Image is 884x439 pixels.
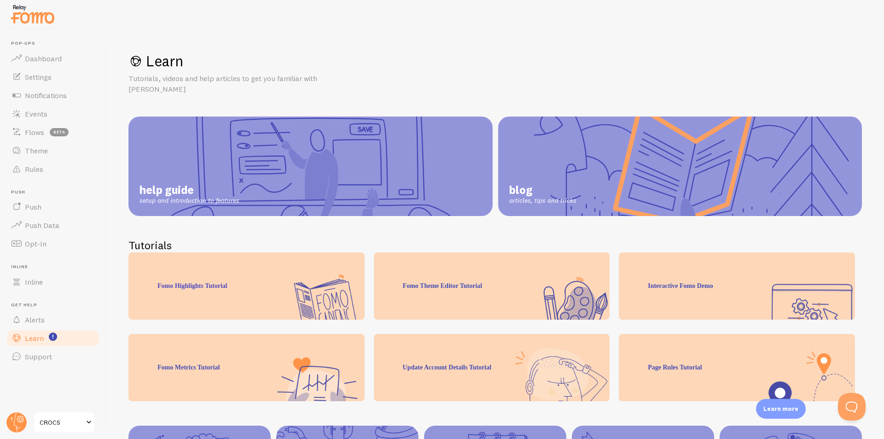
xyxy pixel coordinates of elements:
[25,239,47,248] span: Opt-In
[128,238,862,252] h2: Tutorials
[10,2,56,26] img: fomo-relay-logo-orange.svg
[763,404,798,413] p: Learn more
[25,202,41,211] span: Push
[25,128,44,137] span: Flows
[25,352,52,361] span: Support
[25,277,43,287] span: Inline
[6,123,100,141] a: Flows beta
[25,146,48,155] span: Theme
[11,41,100,47] span: Pop-ups
[6,198,100,216] a: Push
[33,411,95,433] a: CROCS
[619,334,855,401] div: Page Rules Tutorial
[25,334,44,343] span: Learn
[128,52,862,70] h1: Learn
[6,68,100,86] a: Settings
[6,273,100,291] a: Inline
[49,333,57,341] svg: <p>Watch New Feature Tutorials!</p>
[128,117,493,216] a: help guide setup and introduction to features
[128,334,365,401] div: Fomo Metrics Tutorial
[6,49,100,68] a: Dashboard
[25,91,67,100] span: Notifications
[50,128,69,136] span: beta
[11,189,100,195] span: Push
[25,72,52,82] span: Settings
[128,73,349,94] p: Tutorials, videos and help articles to get you familiar with [PERSON_NAME]
[6,160,100,178] a: Rules
[11,302,100,308] span: Get Help
[6,310,100,329] a: Alerts
[838,393,866,421] iframe: Help Scout Beacon - Open
[140,183,239,197] span: help guide
[25,109,47,118] span: Events
[40,417,83,428] span: CROCS
[11,264,100,270] span: Inline
[6,329,100,347] a: Learn
[25,315,45,324] span: Alerts
[25,164,43,174] span: Rules
[6,141,100,160] a: Theme
[498,117,862,216] a: blog articles, tips and tricks
[374,252,610,320] div: Fomo Theme Editor Tutorial
[509,197,576,205] span: articles, tips and tricks
[6,347,100,366] a: Support
[6,86,100,105] a: Notifications
[140,197,239,205] span: setup and introduction to features
[756,399,806,419] div: Learn more
[6,216,100,234] a: Push Data
[25,221,59,230] span: Push Data
[374,334,610,401] div: Update Account Details Tutorial
[6,105,100,123] a: Events
[619,252,855,320] div: Interactive Fomo Demo
[25,54,62,63] span: Dashboard
[128,252,365,320] div: Fomo Highlights Tutorial
[509,183,576,197] span: blog
[6,234,100,253] a: Opt-In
